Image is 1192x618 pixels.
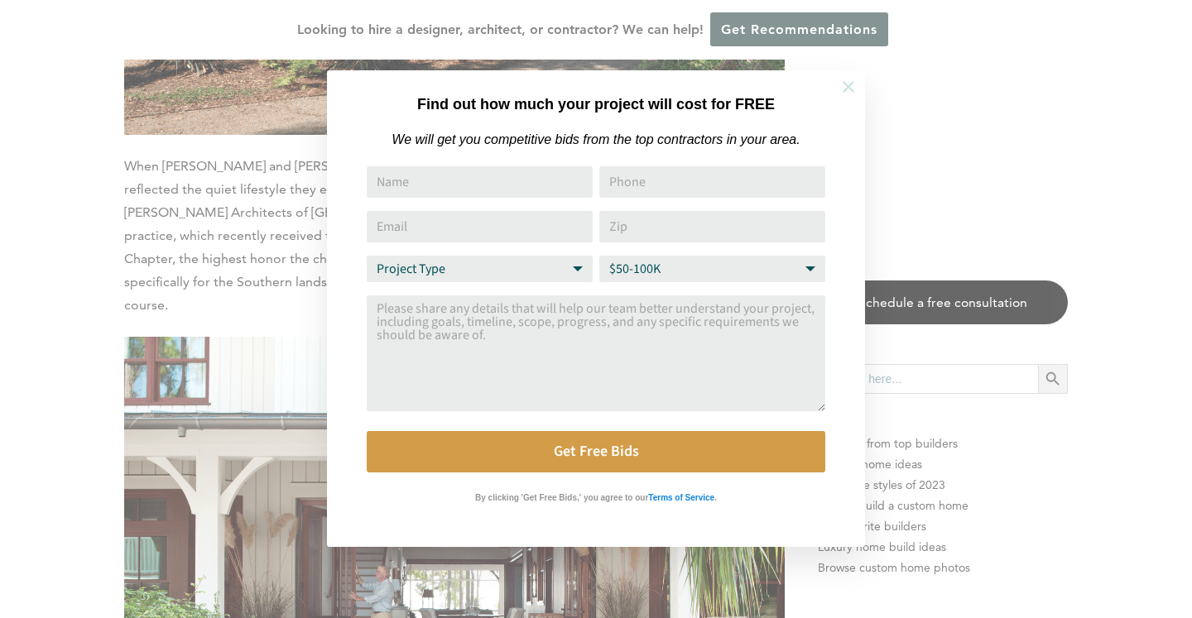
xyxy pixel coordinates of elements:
[367,166,593,198] input: Name
[367,256,593,282] select: Project Type
[714,493,717,502] strong: .
[367,211,593,242] input: Email Address
[648,493,714,502] strong: Terms of Service
[819,58,877,116] button: Close
[475,493,648,502] strong: By clicking 'Get Free Bids,' you agree to our
[874,499,1172,598] iframe: Drift Widget Chat Controller
[367,431,825,472] button: Get Free Bids
[648,489,714,503] a: Terms of Service
[417,96,775,113] strong: Find out how much your project will cost for FREE
[367,295,825,411] textarea: Comment or Message
[599,256,825,282] select: Budget Range
[599,166,825,198] input: Phone
[599,211,825,242] input: Zip
[392,132,800,146] em: We will get you competitive bids from the top contractors in your area.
